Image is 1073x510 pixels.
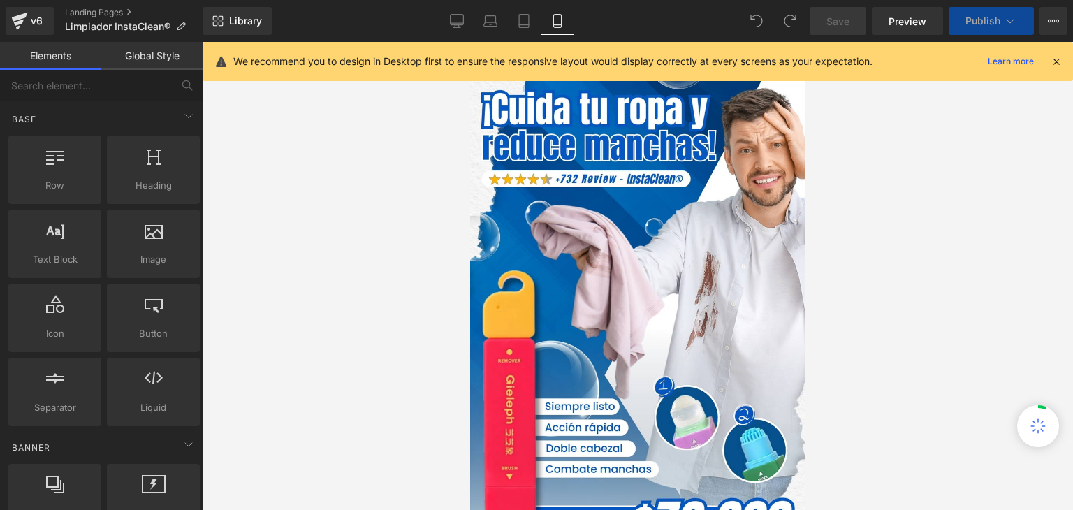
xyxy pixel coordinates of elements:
a: v6 [6,7,54,35]
a: Tablet [507,7,541,35]
a: Learn more [982,53,1039,70]
span: Liquid [111,400,196,415]
a: Global Style [101,42,203,70]
span: Button [111,326,196,341]
span: Image [111,252,196,267]
span: Row [13,178,97,193]
a: New Library [203,7,272,35]
a: Mobile [541,7,574,35]
span: Icon [13,326,97,341]
button: Publish [949,7,1034,35]
a: Preview [872,7,943,35]
span: Preview [889,14,926,29]
span: Base [10,112,38,126]
span: Banner [10,441,52,454]
button: Redo [776,7,804,35]
span: Heading [111,178,196,193]
p: We recommend you to design in Desktop first to ensure the responsive layout would display correct... [233,54,873,69]
span: Separator [13,400,97,415]
a: Desktop [440,7,474,35]
a: Landing Pages [65,7,203,18]
button: Undo [743,7,771,35]
button: More [1039,7,1067,35]
a: Laptop [474,7,507,35]
span: Library [229,15,262,27]
span: Publish [965,15,1000,27]
span: Save [826,14,849,29]
span: Limpiador InstaClean® [65,21,170,32]
span: Text Block [13,252,97,267]
div: v6 [28,12,45,30]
